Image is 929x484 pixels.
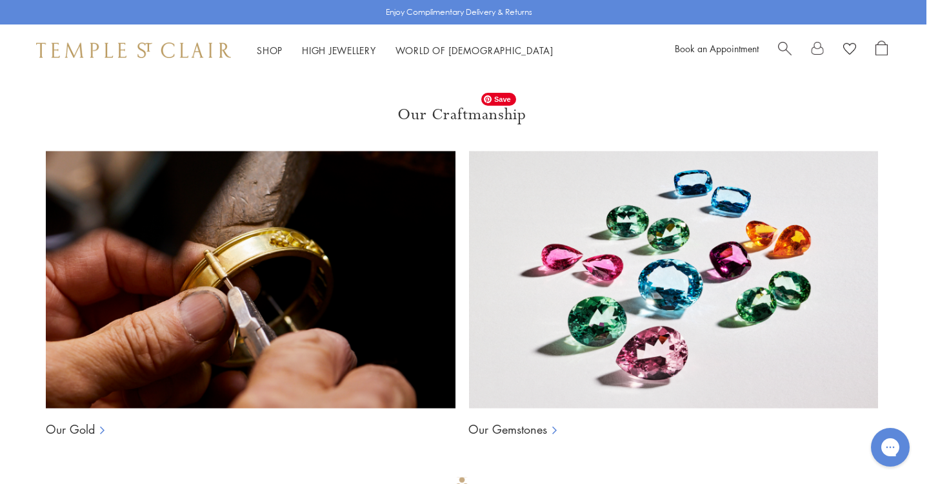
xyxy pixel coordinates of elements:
[386,6,532,19] p: Enjoy Complimentary Delivery & Returns
[675,42,759,55] a: Book an Appointment
[257,44,283,57] a: ShopShop
[46,421,95,437] a: Our Gold
[302,44,376,57] a: High JewelleryHigh Jewellery
[864,423,916,471] iframe: Gorgias live chat messenger
[843,41,856,60] a: View Wishlist
[468,151,878,409] img: Ball Chains
[778,41,792,60] a: Search
[468,421,547,437] a: Our Gemstones
[36,43,231,58] img: Temple St. Clair
[481,93,516,106] span: Save
[46,104,878,125] h3: Our Craftmanship
[395,44,554,57] a: World of [DEMOGRAPHIC_DATA]World of [DEMOGRAPHIC_DATA]
[257,43,554,59] nav: Main navigation
[875,41,888,60] a: Open Shopping Bag
[46,151,455,409] img: Ball Chains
